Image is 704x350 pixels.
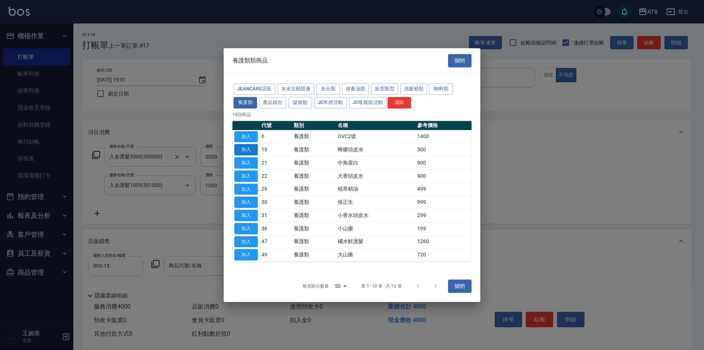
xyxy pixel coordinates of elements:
[342,83,369,95] button: 保養油類
[232,57,268,64] span: 養護類類商品
[336,248,415,261] td: 大山藥
[260,222,292,235] td: 36
[349,97,387,108] button: JC母親節活動
[415,183,472,196] td: 499
[260,235,292,248] td: 47
[336,121,415,130] th: 名稱
[316,83,340,95] button: 未分類
[260,196,292,209] td: 30
[260,143,292,156] td: 19
[336,235,415,248] td: 橘水鮮護髮
[336,143,415,156] td: 蜂膠頭皮水
[234,184,258,195] button: 加入
[429,83,453,95] button: 物料類
[234,236,258,248] button: 加入
[292,248,336,261] td: 養護類
[336,156,415,170] td: 中角蛋白
[278,83,314,95] button: 水水活動競賽
[292,196,336,209] td: 養護類
[415,196,472,209] td: 999
[234,223,258,234] button: 加入
[336,209,415,222] td: 小香水頭皮水
[234,144,258,155] button: 加入
[388,97,411,108] button: 清除
[292,209,336,222] td: 養護類
[234,249,258,260] button: 加入
[234,97,257,108] button: 養護類
[415,209,472,222] td: 299
[234,210,258,221] button: 加入
[314,97,347,108] button: JC年終活動
[260,130,292,143] td: 6
[448,54,472,68] button: 關閉
[415,156,472,170] td: 900
[415,130,472,143] td: 1400
[415,121,472,130] th: 參考價格
[292,222,336,235] td: 養護類
[415,222,472,235] td: 199
[336,130,415,143] td: OVC2號
[415,169,472,183] td: 900
[260,209,292,222] td: 31
[234,83,275,95] button: JeanCare店販
[336,196,415,209] td: 保正生
[234,196,258,208] button: 加入
[371,83,398,95] button: 造型類型
[415,235,472,248] td: 1260
[234,157,258,169] button: 加入
[292,130,336,143] td: 養護類
[292,235,336,248] td: 養護類
[448,279,472,293] button: 關閉
[400,83,428,95] button: 洗髮精類
[260,248,292,261] td: 49
[292,143,336,156] td: 養護類
[260,121,292,130] th: 代號
[415,248,472,261] td: 720
[336,183,415,196] td: 植萃精油
[260,169,292,183] td: 22
[332,276,349,296] div: 50
[292,121,336,130] th: 類別
[260,156,292,170] td: 21
[336,169,415,183] td: 大香頭皮水
[234,170,258,182] button: 加入
[234,131,258,142] button: 加入
[361,283,402,289] p: 第 1–10 筆 共 10 筆
[292,183,336,196] td: 養護類
[289,97,312,108] button: 儲值類
[292,156,336,170] td: 養護類
[292,169,336,183] td: 養護類
[259,97,286,108] button: 產品組合
[232,111,472,118] p: 10 項商品
[260,183,292,196] td: 29
[336,222,415,235] td: 小山藥
[415,143,472,156] td: 500
[302,283,329,289] p: 每頁顯示數量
